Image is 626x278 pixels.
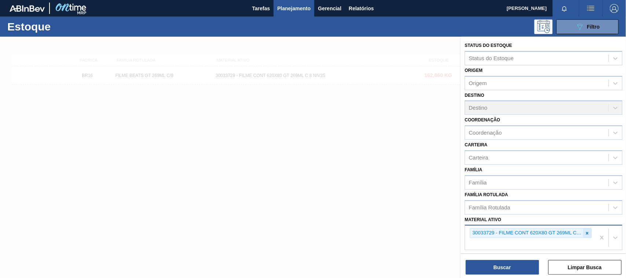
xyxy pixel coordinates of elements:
label: Origem [465,68,483,73]
h1: Estoque [7,22,115,31]
button: Filtro [556,19,619,34]
div: Pogramando: nenhum usuário selecionado [534,19,553,34]
label: Carteira [465,142,487,147]
img: userActions [586,4,595,13]
button: Notificações [553,3,576,14]
div: Carteira [469,154,488,161]
label: Família Rotulada [465,192,508,197]
span: Planejamento [277,4,311,13]
span: Gerencial [318,4,341,13]
label: Família [465,167,482,172]
img: Logout [610,4,619,13]
label: Coordenação [465,117,500,122]
div: Status do Estoque [469,55,514,61]
label: Destino [465,93,484,98]
span: Relatórios [349,4,374,13]
div: Origem [469,80,487,86]
div: Família Rotulada [469,204,510,211]
span: Tarefas [252,4,270,13]
label: Status do Estoque [465,43,512,48]
div: 30033729 - FILME CONT 620X80 GT 269ML C 8 NIV25 [470,228,583,238]
label: Material ativo [465,217,501,222]
span: Filtro [587,24,600,30]
div: Coordenação [469,130,502,136]
img: TNhmsLtSVTkK8tSr43FrP2fwEKptu5GPRR3wAAAABJRU5ErkJggg== [10,5,45,12]
div: Família [469,179,487,186]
